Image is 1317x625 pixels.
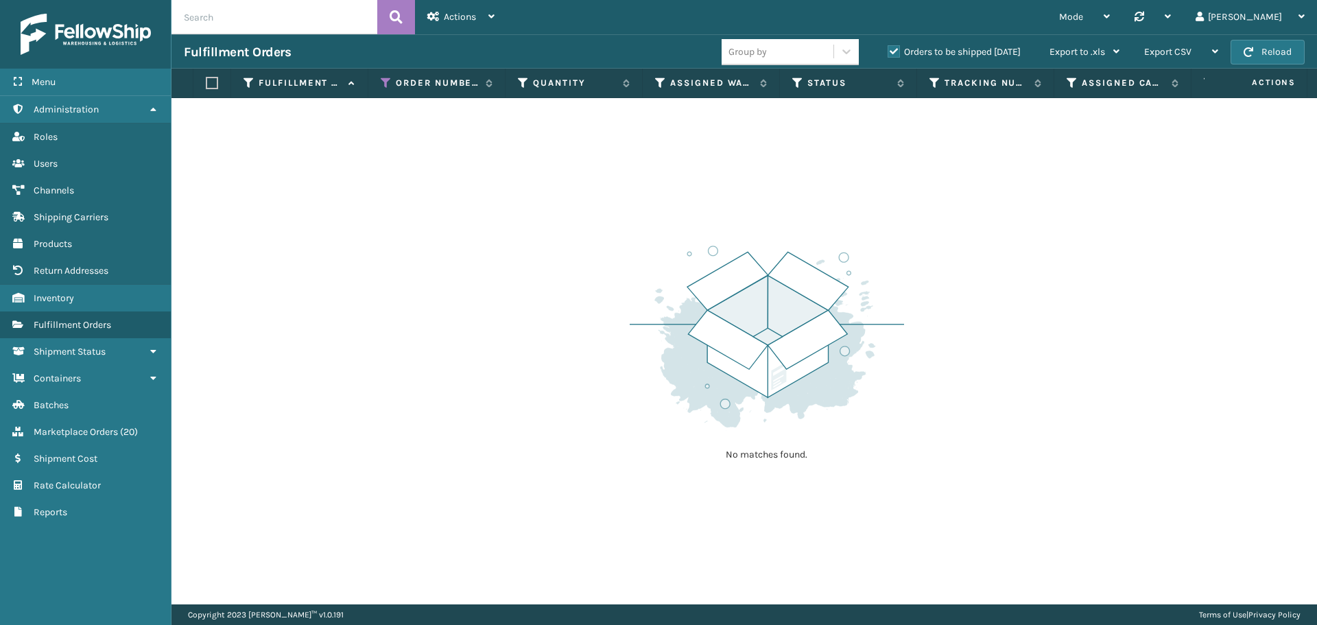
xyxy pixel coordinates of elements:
[34,346,106,357] span: Shipment Status
[444,11,476,23] span: Actions
[34,211,108,223] span: Shipping Carriers
[120,426,138,438] span: ( 20 )
[34,104,99,115] span: Administration
[259,77,342,89] label: Fulfillment Order Id
[21,14,151,55] img: logo
[1082,77,1165,89] label: Assigned Carrier Service
[34,292,74,304] span: Inventory
[396,77,479,89] label: Order Number
[34,265,108,276] span: Return Addresses
[1144,46,1191,58] span: Export CSV
[34,238,72,250] span: Products
[1049,46,1105,58] span: Export to .xls
[34,373,81,384] span: Containers
[1199,610,1246,620] a: Terms of Use
[1209,71,1304,94] span: Actions
[34,426,118,438] span: Marketplace Orders
[34,453,97,464] span: Shipment Cost
[34,319,111,331] span: Fulfillment Orders
[888,46,1021,58] label: Orders to be shipped [DATE]
[32,76,56,88] span: Menu
[1248,610,1301,620] a: Privacy Policy
[728,45,767,59] div: Group by
[807,77,890,89] label: Status
[34,185,74,196] span: Channels
[945,77,1028,89] label: Tracking Number
[188,604,344,625] p: Copyright 2023 [PERSON_NAME]™ v 1.0.191
[184,44,291,60] h3: Fulfillment Orders
[670,77,753,89] label: Assigned Warehouse
[1231,40,1305,64] button: Reload
[533,77,616,89] label: Quantity
[34,480,101,491] span: Rate Calculator
[34,399,69,411] span: Batches
[1199,604,1301,625] div: |
[34,131,58,143] span: Roles
[34,506,67,518] span: Reports
[1059,11,1083,23] span: Mode
[34,158,58,169] span: Users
